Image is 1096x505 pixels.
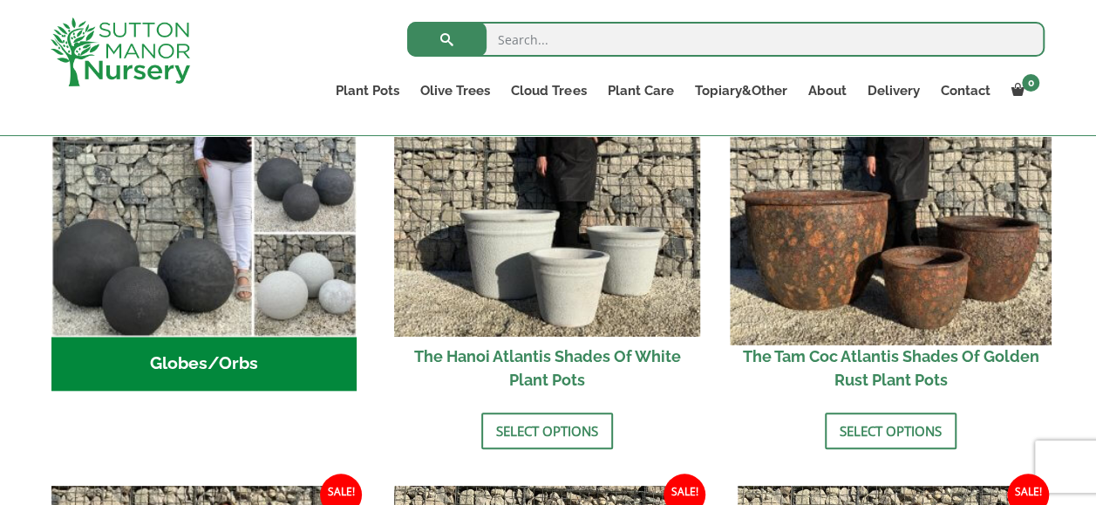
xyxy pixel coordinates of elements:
[394,31,700,338] img: The Hanoi Atlantis Shades Of White Plant Pots
[51,31,357,338] img: Globes/Orbs
[51,17,190,86] img: logo
[500,78,596,103] a: Cloud Trees
[407,22,1045,57] input: Search...
[325,78,410,103] a: Plant Pots
[481,413,613,449] a: Select options for “The Hanoi Atlantis Shades Of White Plant Pots”
[51,337,357,391] h2: Globes/Orbs
[684,78,797,103] a: Topiary&Other
[856,78,929,103] a: Delivery
[51,31,357,391] a: Visit product category Globes/Orbs
[1022,74,1039,92] span: 0
[596,78,684,103] a: Plant Care
[738,31,1044,400] a: Sale! The Tam Coc Atlantis Shades Of Golden Rust Plant Pots
[797,78,856,103] a: About
[929,78,1000,103] a: Contact
[825,413,956,449] a: Select options for “The Tam Coc Atlantis Shades Of Golden Rust Plant Pots”
[410,78,500,103] a: Olive Trees
[738,337,1044,399] h2: The Tam Coc Atlantis Shades Of Golden Rust Plant Pots
[730,24,1051,345] img: The Tam Coc Atlantis Shades Of Golden Rust Plant Pots
[394,337,700,399] h2: The Hanoi Atlantis Shades Of White Plant Pots
[1000,78,1045,103] a: 0
[394,31,700,400] a: Sale! The Hanoi Atlantis Shades Of White Plant Pots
